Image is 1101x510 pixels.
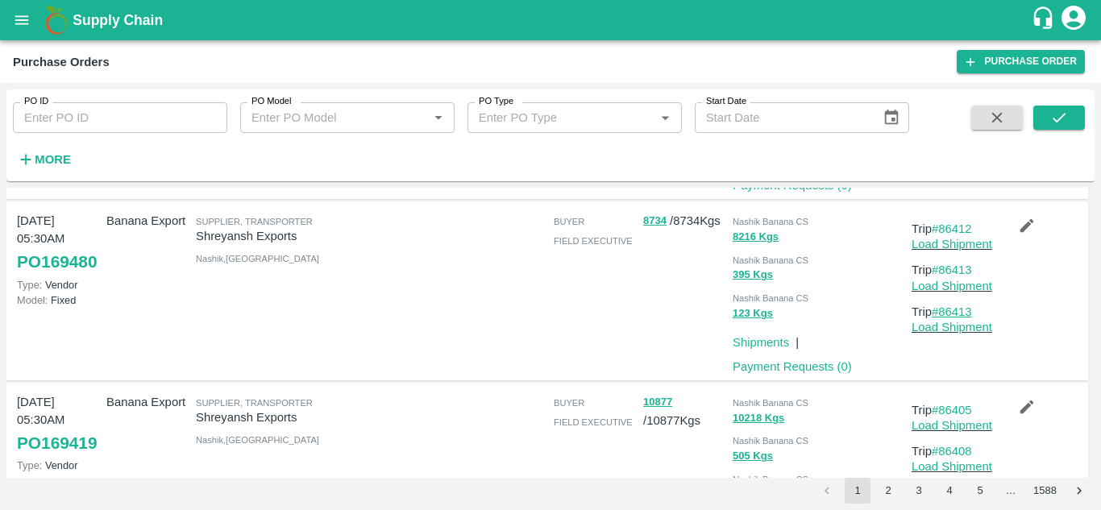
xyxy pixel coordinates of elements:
[643,212,667,230] button: 8734
[35,153,71,166] strong: More
[643,393,672,412] button: 10877
[17,475,48,487] span: Model:
[932,445,972,458] a: #86408
[875,478,901,504] button: Go to page 2
[733,305,773,323] button: 123 Kgs
[912,280,992,292] a: Load Shipment
[912,238,992,251] a: Load Shipment
[643,212,726,230] p: / 8734 Kgs
[789,327,799,351] div: |
[998,483,1024,499] div: …
[17,474,100,489] p: Fixed
[106,212,189,230] p: Banana Export
[17,294,48,306] span: Model:
[1028,478,1062,504] button: Go to page 1588
[654,107,675,128] button: Open
[17,393,100,429] p: [DATE] 05:30AM
[554,398,584,408] span: buyer
[932,305,972,318] a: #86413
[554,217,584,226] span: buyer
[912,401,995,419] p: Trip
[733,217,808,226] span: Nashik Banana CS
[13,102,227,133] input: Enter PO ID
[554,236,633,246] span: field executive
[40,4,73,36] img: logo
[932,263,972,276] a: #86413
[937,478,962,504] button: Go to page 4
[196,217,313,226] span: Supplier, Transporter
[245,107,423,128] input: Enter PO Model
[1066,478,1092,504] button: Go to next page
[876,102,907,133] button: Choose date
[912,303,995,321] p: Trip
[196,408,368,426] p: Shreyansh Exports
[13,52,110,73] div: Purchase Orders
[932,404,972,417] a: #86405
[17,458,100,473] p: Vendor
[733,475,808,484] span: Nashik Banana CS
[17,247,97,276] a: PO169480
[196,398,313,408] span: Supplier, Transporter
[196,227,368,245] p: Shreyansh Exports
[1059,3,1088,37] div: account of current user
[733,447,773,466] button: 505 Kgs
[17,429,97,458] a: PO169419
[13,146,75,173] button: More
[251,95,292,108] label: PO Model
[17,212,100,248] p: [DATE] 05:30AM
[812,478,1095,504] nav: pagination navigation
[428,107,449,128] button: Open
[196,435,319,445] span: Nashik , [GEOGRAPHIC_DATA]
[695,102,870,133] input: Start Date
[932,222,972,235] a: #86412
[733,255,808,265] span: Nashik Banana CS
[912,442,995,460] p: Trip
[73,12,163,28] b: Supply Chain
[845,478,870,504] button: page 1
[733,398,808,408] span: Nashik Banana CS
[106,393,189,411] p: Banana Export
[912,261,995,279] p: Trip
[733,293,808,303] span: Nashik Banana CS
[912,220,995,238] p: Trip
[17,292,100,308] p: Fixed
[643,393,726,430] p: / 10877 Kgs
[479,95,513,108] label: PO Type
[733,228,779,247] button: 8216 Kgs
[554,417,633,427] span: field executive
[472,107,650,128] input: Enter PO Type
[912,419,992,432] a: Load Shipment
[733,266,773,284] button: 395 Kgs
[17,279,42,291] span: Type:
[733,360,852,373] a: Payment Requests (0)
[912,460,992,473] a: Load Shipment
[17,277,100,292] p: Vendor
[967,478,993,504] button: Go to page 5
[957,50,1085,73] a: Purchase Order
[73,9,1031,31] a: Supply Chain
[906,478,932,504] button: Go to page 3
[912,321,992,334] a: Load Shipment
[3,2,40,39] button: open drawer
[733,409,784,428] button: 10218 Kgs
[24,95,48,108] label: PO ID
[733,436,808,446] span: Nashik Banana CS
[733,336,789,349] a: Shipments
[17,459,42,471] span: Type:
[1031,6,1059,35] div: customer-support
[706,95,746,108] label: Start Date
[196,254,319,263] span: Nashik , [GEOGRAPHIC_DATA]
